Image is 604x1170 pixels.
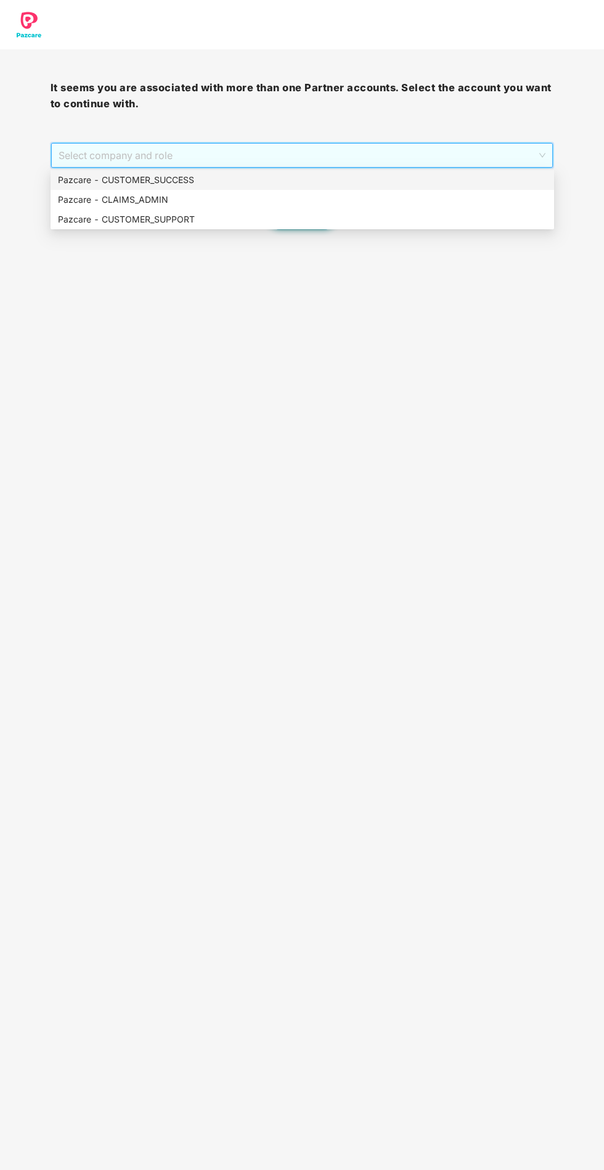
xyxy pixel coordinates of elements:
[59,144,546,167] span: Select company and role
[58,173,547,187] div: Pazcare - CUSTOMER_SUCCESS
[58,193,547,207] div: Pazcare - CLAIMS_ADMIN
[58,213,547,226] div: Pazcare - CUSTOMER_SUPPORT
[51,210,554,229] div: Pazcare - CUSTOMER_SUPPORT
[51,190,554,210] div: Pazcare - CLAIMS_ADMIN
[51,80,554,112] h3: It seems you are associated with more than one Partner accounts. Select the account you want to c...
[51,170,554,190] div: Pazcare - CUSTOMER_SUCCESS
